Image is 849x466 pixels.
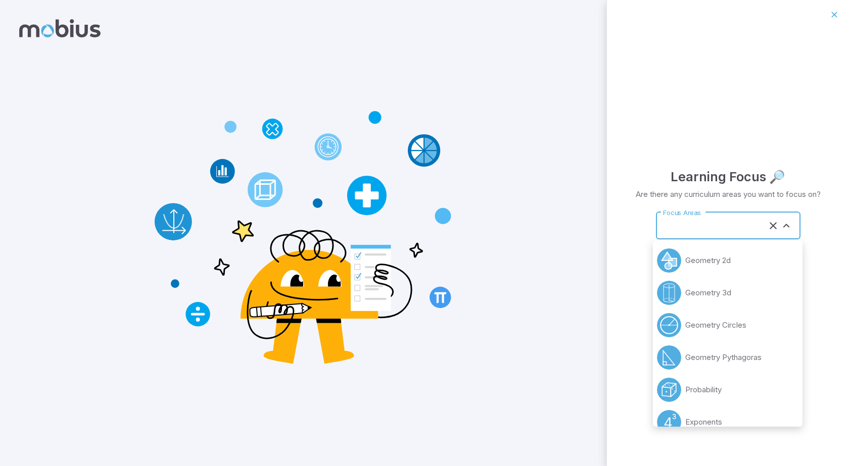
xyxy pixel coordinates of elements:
label: Focus Areas [663,208,701,218]
div: Geometry 3D [657,281,681,305]
div: Circles [657,313,681,337]
button: Clear [766,219,780,233]
div: Probability [657,378,681,402]
div: Exponents [657,410,681,434]
p: Probability [685,384,722,395]
p: Geometry 2d [685,255,731,266]
p: Exponents [685,417,722,428]
button: Close [779,219,793,233]
div: Geometry 2D [657,248,681,273]
p: Are there any curriculum areas you want to focus on? [636,189,821,200]
p: Geometry Circles [685,320,746,331]
h4: Learning Focus 🔎 [671,167,785,187]
p: Geometry Pythagoras [685,352,762,363]
p: Geometry 3d [685,287,731,298]
div: Pythagoras [657,345,681,370]
img: student_5-illustration [143,80,481,384]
